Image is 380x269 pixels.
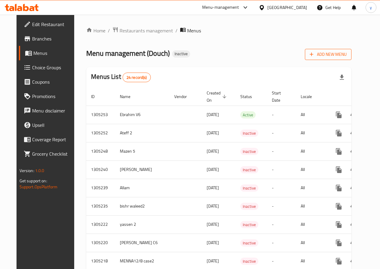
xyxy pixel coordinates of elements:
[207,202,219,210] span: [DATE]
[207,111,219,118] span: [DATE]
[240,166,258,173] div: Inactive
[86,215,115,234] td: 1305222
[346,108,360,122] button: Change Status
[332,217,346,232] button: more
[346,144,360,159] button: Change Status
[267,179,296,197] td: -
[86,197,115,215] td: 1305235
[207,147,219,155] span: [DATE]
[296,106,327,124] td: All
[207,257,219,265] span: [DATE]
[207,166,219,173] span: [DATE]
[296,142,327,160] td: All
[19,17,80,31] a: Edit Restaurant
[86,179,115,197] td: 1305239
[346,181,360,195] button: Change Status
[115,124,169,142] td: Ateff 2
[123,73,151,82] div: Total records count
[86,142,115,160] td: 1305248
[172,50,190,58] div: Inactive
[32,121,75,129] span: Upsell
[296,197,327,215] td: All
[86,124,115,142] td: 1305252
[267,160,296,179] td: -
[115,106,169,124] td: Ebrahim V6
[19,89,80,103] a: Promotions
[296,234,327,252] td: All
[32,64,75,71] span: Choice Groups
[370,4,372,11] span: y
[91,93,102,100] span: ID
[202,4,239,11] div: Menu-management
[19,46,80,60] a: Menus
[115,160,169,179] td: [PERSON_NAME]
[20,183,58,191] a: Support.OpsPlatform
[267,197,296,215] td: -
[35,167,44,175] span: 1.0.0
[20,177,47,185] span: Get support on:
[296,179,327,197] td: All
[332,254,346,268] button: more
[305,49,351,60] button: Add New Menu
[332,163,346,177] button: more
[86,27,105,34] a: Home
[33,49,75,57] span: Menus
[207,184,219,192] span: [DATE]
[335,70,349,85] div: Export file
[19,118,80,132] a: Upsell
[32,150,75,157] span: Grocery Checklist
[267,4,307,11] div: [GEOGRAPHIC_DATA]
[296,215,327,234] td: All
[346,199,360,214] button: Change Status
[32,93,75,100] span: Promotions
[240,221,258,228] span: Inactive
[332,108,346,122] button: more
[240,148,258,155] span: Inactive
[86,27,351,34] nav: breadcrumb
[175,27,178,34] li: /
[19,147,80,161] a: Grocery Checklist
[20,167,34,175] span: Version:
[91,72,150,82] h2: Menus List
[32,107,75,114] span: Menu disclaimer
[123,75,150,80] span: 24 record(s)
[32,21,75,28] span: Edit Restaurant
[187,27,201,34] span: Menus
[267,142,296,160] td: -
[240,93,260,100] span: Status
[332,144,346,159] button: more
[240,166,258,173] span: Inactive
[19,103,80,118] a: Menu disclaimer
[346,217,360,232] button: Change Status
[301,93,320,100] span: Locale
[112,27,173,34] a: Restaurants management
[240,185,258,192] span: Inactive
[115,234,169,252] td: [PERSON_NAME] C6
[332,181,346,195] button: more
[32,136,75,143] span: Coverage Report
[115,215,169,234] td: yassen 2
[32,35,75,42] span: Branches
[240,258,258,265] span: Inactive
[346,254,360,268] button: Change Status
[267,234,296,252] td: -
[120,93,138,100] span: Name
[240,240,258,247] span: Inactive
[240,203,258,210] span: Inactive
[172,51,190,56] span: Inactive
[86,234,115,252] td: 1305220
[19,132,80,147] a: Coverage Report
[267,124,296,142] td: -
[207,129,219,137] span: [DATE]
[207,89,228,104] span: Created On
[296,124,327,142] td: All
[120,27,173,34] span: Restaurants management
[296,160,327,179] td: All
[174,93,195,100] span: Vendor
[19,31,80,46] a: Branches
[86,46,170,60] span: Menu management ( Douch )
